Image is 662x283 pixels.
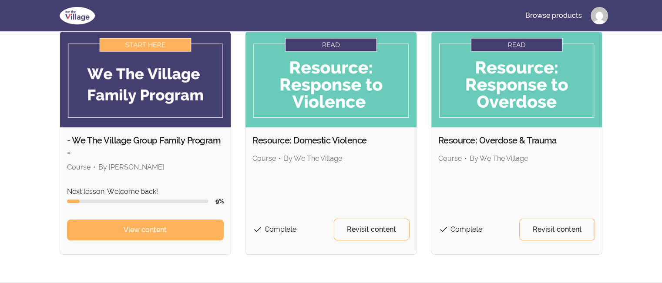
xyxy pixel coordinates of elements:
h2: Resource: Overdose & Trauma [438,134,595,146]
nav: Main [518,5,608,26]
span: check [438,224,449,235]
img: Product image for - We The Village Group Family Program - [60,31,231,127]
img: Product image for Resource: Overdose & Trauma [431,31,602,127]
span: By We The Village [470,154,528,163]
span: Complete [265,225,296,233]
span: By [PERSON_NAME] [98,163,164,171]
h2: Resource: Domestic Violence [252,134,410,146]
span: Course [438,154,462,163]
span: • [279,154,281,163]
a: View content [67,220,224,240]
span: • [464,154,467,163]
a: Revisit content [519,219,595,240]
p: Next lesson: Welcome back! [67,186,224,197]
span: By We The Village [284,154,342,163]
span: Complete [450,225,482,233]
div: Course progress [67,200,209,203]
img: Product image for Resource: Domestic Violence [245,31,417,127]
img: Profile image for Lauren Coughlin [591,7,608,24]
span: Course [252,154,276,163]
span: Revisit content [533,224,582,235]
span: • [93,163,96,171]
span: Revisit content [347,224,396,235]
h2: - We The Village Group Family Program - [67,134,224,159]
span: check [252,224,263,235]
span: Course [67,163,91,171]
a: Revisit content [334,219,410,240]
span: View content [124,225,167,235]
span: 9 % [215,198,224,205]
img: We The Village logo [54,5,100,26]
a: Browse products [518,5,589,26]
